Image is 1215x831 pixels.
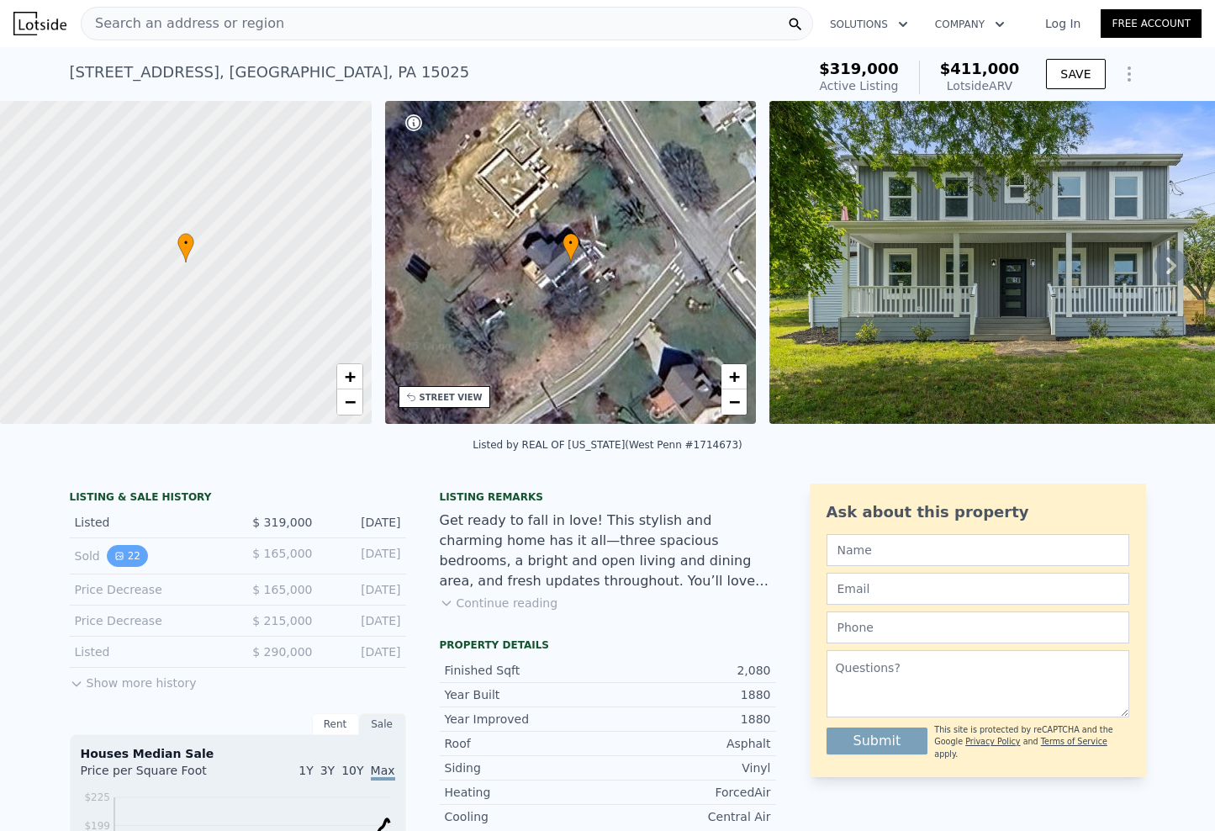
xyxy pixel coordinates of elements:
[359,713,406,735] div: Sale
[445,760,608,776] div: Siding
[820,79,899,93] span: Active Listing
[326,581,401,598] div: [DATE]
[729,391,740,412] span: −
[252,583,312,596] span: $ 165,000
[81,762,238,789] div: Price per Square Foot
[1041,737,1107,746] a: Terms of Service
[1046,59,1105,89] button: SAVE
[608,808,771,825] div: Central Air
[440,490,776,504] div: Listing remarks
[721,389,747,415] a: Zoom out
[371,764,395,781] span: Max
[320,764,335,777] span: 3Y
[729,366,740,387] span: +
[341,764,363,777] span: 10Y
[326,643,401,660] div: [DATE]
[608,662,771,679] div: 2,080
[608,686,771,703] div: 1880
[420,391,483,404] div: STREET VIEW
[75,581,225,598] div: Price Decrease
[721,364,747,389] a: Zoom in
[81,745,395,762] div: Houses Median Sale
[344,391,355,412] span: −
[252,516,312,529] span: $ 319,000
[445,735,608,752] div: Roof
[326,514,401,531] div: [DATE]
[326,545,401,567] div: [DATE]
[563,236,579,251] span: •
[608,784,771,801] div: ForcedAir
[827,728,928,754] button: Submit
[70,61,470,84] div: [STREET_ADDRESS] , [GEOGRAPHIC_DATA] , PA 15025
[440,511,776,591] div: Get ready to fall in love! This stylish and charming home has it all—three spacious bedrooms, a b...
[445,711,608,728] div: Year Improved
[1025,15,1101,32] a: Log In
[82,13,284,34] span: Search an address or region
[70,668,197,691] button: Show more history
[965,737,1020,746] a: Privacy Policy
[312,713,359,735] div: Rent
[75,545,225,567] div: Sold
[75,643,225,660] div: Listed
[816,9,922,40] button: Solutions
[344,366,355,387] span: +
[819,60,899,77] span: $319,000
[70,490,406,507] div: LISTING & SALE HISTORY
[940,60,1020,77] span: $411,000
[177,233,194,262] div: •
[252,614,312,627] span: $ 215,000
[445,662,608,679] div: Finished Sqft
[827,500,1129,524] div: Ask about this property
[326,612,401,629] div: [DATE]
[75,514,225,531] div: Listed
[440,595,558,611] button: Continue reading
[252,645,312,659] span: $ 290,000
[445,686,608,703] div: Year Built
[608,735,771,752] div: Asphalt
[608,760,771,776] div: Vinyl
[827,611,1129,643] input: Phone
[84,791,110,803] tspan: $225
[445,808,608,825] div: Cooling
[608,711,771,728] div: 1880
[922,9,1018,40] button: Company
[252,547,312,560] span: $ 165,000
[13,12,66,35] img: Lotside
[827,573,1129,605] input: Email
[75,612,225,629] div: Price Decrease
[473,439,742,451] div: Listed by REAL OF [US_STATE] (West Penn #1714673)
[934,724,1128,760] div: This site is protected by reCAPTCHA and the Google and apply.
[107,545,148,567] button: View historical data
[563,233,579,262] div: •
[298,764,313,777] span: 1Y
[1101,9,1202,38] a: Free Account
[827,534,1129,566] input: Name
[940,77,1020,94] div: Lotside ARV
[445,784,608,801] div: Heating
[1112,57,1146,91] button: Show Options
[337,364,362,389] a: Zoom in
[440,638,776,652] div: Property details
[337,389,362,415] a: Zoom out
[177,236,194,251] span: •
